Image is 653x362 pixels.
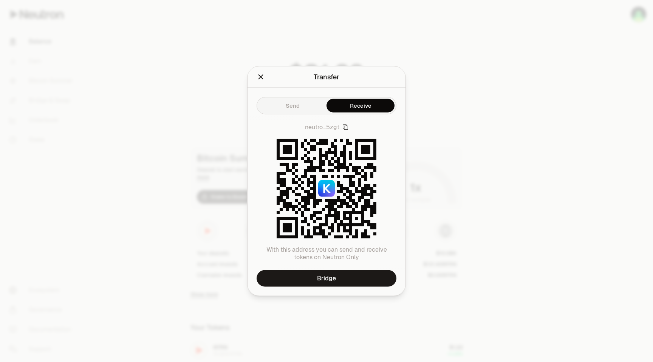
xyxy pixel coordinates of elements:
[257,246,396,261] p: With this address you can send and receive tokens on Neutron Only
[305,124,348,131] button: neutro...5zgt
[257,270,396,287] a: Bridge
[326,99,395,113] button: Receive
[305,124,339,131] span: neutro...5zgt
[258,99,326,113] button: Send
[314,72,339,82] div: Transfer
[257,72,265,82] button: Close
